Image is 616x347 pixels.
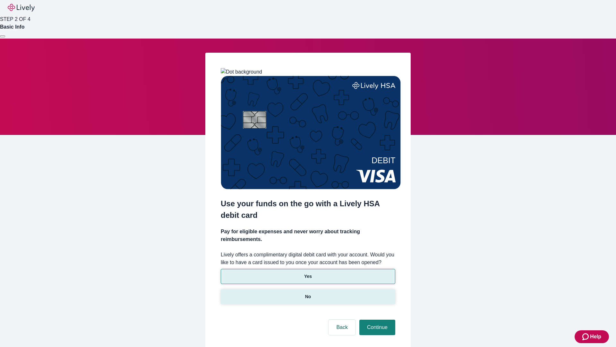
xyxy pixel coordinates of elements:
[221,289,395,304] button: No
[221,76,401,189] img: Debit card
[221,251,395,266] label: Lively offers a complimentary digital debit card with your account. Would you like to have a card...
[575,330,609,343] button: Zendesk support iconHelp
[582,333,590,341] svg: Zendesk support icon
[329,320,355,335] button: Back
[305,293,311,300] p: No
[590,333,601,341] span: Help
[221,228,395,243] h4: Pay for eligible expenses and never worry about tracking reimbursements.
[221,68,262,76] img: Dot background
[8,4,35,12] img: Lively
[221,198,395,221] h2: Use your funds on the go with a Lively HSA debit card
[221,269,395,284] button: Yes
[359,320,395,335] button: Continue
[304,273,312,280] p: Yes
